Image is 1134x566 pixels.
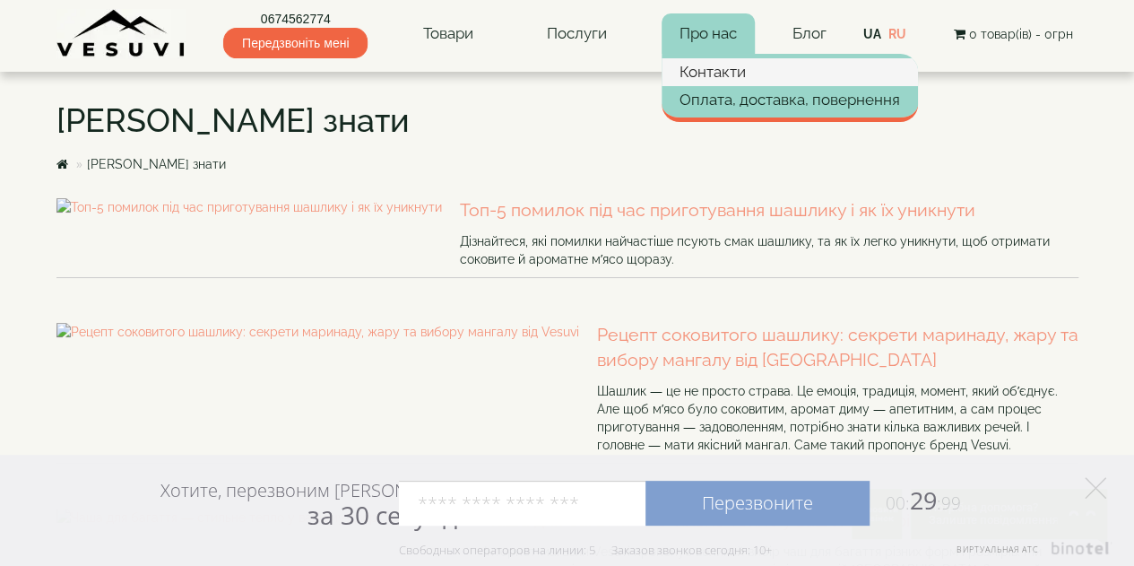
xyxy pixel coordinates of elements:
a: Оплата, доставка, повернення [662,86,918,113]
span: ua [863,27,881,41]
div: Дізнайтеся, які помилки найчастіше псують смак шашлику, та як їх легко уникнути, щоб отримати сок... [460,232,1078,268]
img: Завод VESUVI [56,9,186,58]
div: Хотите, перезвоним [PERSON_NAME] [160,479,468,529]
a: Контакти [662,58,918,85]
span: за 30 секунд? [307,498,468,532]
img: Топ-5 помилок під час приготування шашлику і як їх уникнути [56,198,442,216]
li: [PERSON_NAME] знати [72,155,226,173]
div: Шашлик — це не просто страва. Це емоція, традиція, момент, який об’єднує. Але щоб м’ясо було соко... [597,382,1078,454]
a: Про нас [662,13,755,55]
span: 0 товар(ів) - 0грн [968,27,1072,41]
span: :99 [937,492,961,515]
span: 29 [870,483,961,517]
a: Рецепт соковитого шашлику: секрети маринаду, жару та вибору мангалу від [GEOGRAPHIC_DATA] [597,323,1078,373]
a: Послуги [528,13,624,55]
a: Виртуальная АТС [946,542,1112,566]
h1: [PERSON_NAME] знати [56,103,1078,139]
img: Рецепт соковитого шашлику: секрети маринаду, жару та вибору мангалу від Vesuvi [56,323,579,341]
a: 0674562774 [223,10,368,28]
span: Передзвоніть мені [223,28,368,58]
a: Блог [792,24,826,42]
a: Перезвоните [645,481,870,526]
a: Топ-5 помилок під час приготування шашлику і як їх уникнути [460,198,1078,223]
button: 0 товар(ів) - 0грн [948,24,1078,44]
a: Товари [405,13,491,55]
a: ru [888,27,906,41]
span: 00: [886,492,910,515]
div: Свободных операторов на линии: 5 Заказов звонков сегодня: 10+ [399,543,772,557]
